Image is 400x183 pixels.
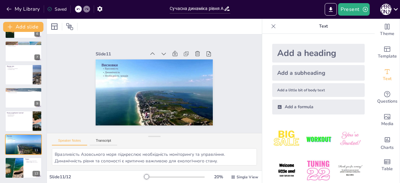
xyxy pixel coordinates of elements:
div: Add charts and graphs [375,131,400,154]
div: 11 [5,134,42,155]
div: Add a formula [272,99,365,114]
p: Економічні втрати [7,114,31,115]
div: 12 [32,171,40,176]
p: Антропогенне регулювання [7,68,31,69]
p: Коливання рівня [7,43,40,45]
img: 1.jpeg [272,125,301,154]
img: 2.jpeg [304,125,333,154]
p: Інфраструктура [7,115,31,117]
span: Media [381,120,393,127]
img: 3.jpeg [336,125,365,154]
div: 7 [5,41,42,62]
p: Висновки [102,62,207,68]
div: 10 [5,111,42,131]
span: Template [378,53,397,60]
div: 11 [32,147,40,153]
p: Вплив на прибережні території [7,112,31,114]
p: Атмосферні умови [7,69,31,70]
p: Річковий стік [7,67,31,68]
div: Slide 11 [96,51,145,57]
p: Північні райони [7,44,40,46]
p: Динамічність [7,138,40,139]
div: Add a little bit of body text [272,83,365,97]
span: Text [383,75,392,82]
p: Text [278,19,368,34]
span: Position [66,23,73,30]
span: Theme [380,30,394,37]
div: Saved [47,6,67,12]
button: Export to PowerPoint [325,3,337,16]
div: Add a subheading [272,65,365,81]
div: 8 [5,64,42,85]
button: Speaker Notes [52,139,87,145]
div: 6 [34,31,40,37]
p: Засолення ґрунтів [7,113,31,114]
p: Динамічність [102,70,207,74]
div: Add a table [375,154,400,176]
button: Add slide [3,22,43,32]
div: Add ready made slides [375,41,400,64]
textarea: Вразливість Азовського моря підкреслює необхідність моніторингу та управління. Динамічність рівня... [52,148,257,165]
span: Single View [237,175,258,180]
div: 9 [34,101,40,106]
div: Slide 11 / 12 [49,174,145,180]
div: Add images, graphics, shapes or video [375,109,400,131]
p: Висновки [7,135,40,137]
div: Layout [49,22,59,32]
p: Необхідність заходів [7,139,40,140]
div: 9 [5,88,42,108]
p: Подяка [25,158,40,160]
button: My Library [5,4,42,14]
p: Вразливість [102,67,207,71]
span: Table [382,165,393,172]
div: Add text boxes [375,64,400,86]
p: Ерозія [7,91,40,92]
div: Д [PERSON_NAME] [380,4,392,15]
p: Вразливість [7,136,40,138]
p: Антропогенне втручання [7,92,40,94]
input: Insert title [170,4,223,13]
div: 8 [34,78,40,83]
button: Д [PERSON_NAME] [380,3,392,16]
p: Вплив на узбережжя [7,89,40,90]
button: Transcript [90,139,117,145]
div: 12 [5,157,42,178]
p: Фактори змін [7,65,31,67]
div: Get real-time input from your audience [375,86,400,109]
button: Present [338,3,369,16]
div: Add a heading [272,44,365,63]
p: Глобальне потепління [7,46,40,47]
div: 10 [32,124,40,130]
p: Дякую за увагу! Підготувала [PERSON_NAME], бп-4 екологія [25,160,40,162]
p: Необхідність заходів [102,74,207,78]
div: Change the overall theme [375,19,400,41]
div: 7 [34,54,40,60]
p: Морфодинаміка [7,90,40,91]
div: 20 % [211,174,226,180]
span: Charts [381,144,394,151]
p: Динаміка рівня [7,42,40,44]
span: Questions [377,98,397,105]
